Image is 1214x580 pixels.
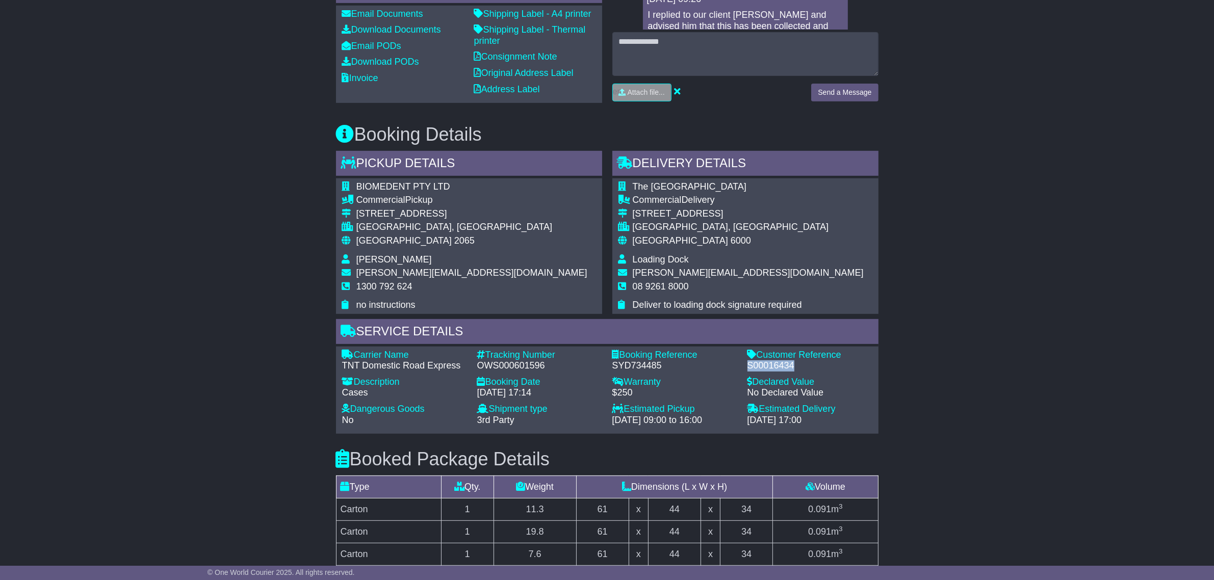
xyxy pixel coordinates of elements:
a: Shipping Label - A4 printer [474,9,591,19]
span: Loading Dock [633,254,689,265]
div: [STREET_ADDRESS] [356,208,587,220]
span: Commercial [356,195,405,205]
div: Delivery Details [612,151,879,178]
div: Shipment type [477,404,602,415]
a: Address Label [474,84,540,94]
div: Warranty [612,377,737,388]
td: m [773,543,878,565]
div: Description [342,377,467,388]
a: Consignment Note [474,51,557,62]
p: I replied to our client [PERSON_NAME] and advised him that this has been collected and ETA is 28/05. [648,10,843,43]
a: Email PODs [342,41,401,51]
span: No [342,415,354,425]
h3: Booked Package Details [336,449,879,469]
td: x [629,543,648,565]
div: OWS000601596 [477,360,602,372]
td: Type [336,476,441,498]
td: x [701,520,720,543]
div: Estimated Pickup [612,404,737,415]
span: [PERSON_NAME][EMAIL_ADDRESS][DOMAIN_NAME] [356,268,587,278]
span: [GEOGRAPHIC_DATA] [633,235,728,246]
td: x [629,498,648,520]
span: 1300 792 624 [356,281,412,292]
a: Download Documents [342,24,441,35]
span: 0.091 [808,504,831,514]
div: Booking Date [477,377,602,388]
div: SYD734485 [612,360,737,372]
td: 19.8 [494,520,576,543]
td: Weight [494,476,576,498]
span: no instructions [356,300,416,310]
a: Shipping Label - Thermal printer [474,24,586,46]
div: [DATE] 17:14 [477,387,602,399]
span: 6000 [731,235,751,246]
div: Declared Value [747,377,872,388]
td: Carton [336,498,441,520]
td: m [773,520,878,543]
sup: 3 [839,525,843,533]
td: 34 [720,520,773,543]
td: 1 [441,498,494,520]
td: Volume [773,476,878,498]
td: 11.3 [494,498,576,520]
div: Pickup Details [336,151,602,178]
td: 44 [648,498,701,520]
span: 3rd Party [477,415,514,425]
td: Qty. [441,476,494,498]
div: Cases [342,387,467,399]
div: [DATE] 17:00 [747,415,872,426]
td: 44 [648,520,701,543]
a: Invoice [342,73,378,83]
div: Booking Reference [612,350,737,361]
div: Service Details [336,319,879,347]
span: BIOMEDENT PTY LTD [356,181,450,192]
span: The [GEOGRAPHIC_DATA] [633,181,746,192]
span: 08 9261 8000 [633,281,689,292]
td: 34 [720,498,773,520]
span: Deliver to loading dock signature required [633,300,802,310]
td: 44 [648,543,701,565]
td: x [701,498,720,520]
div: Tracking Number [477,350,602,361]
sup: 3 [839,547,843,555]
div: [GEOGRAPHIC_DATA], [GEOGRAPHIC_DATA] [633,222,864,233]
td: Dimensions (L x W x H) [576,476,773,498]
div: [DATE] 09:00 to 16:00 [612,415,737,426]
a: Original Address Label [474,68,574,78]
h3: Booking Details [336,124,879,145]
td: 61 [576,498,629,520]
div: S00016434 [747,360,872,372]
div: No Declared Value [747,387,872,399]
td: 34 [720,543,773,565]
td: Carton [336,520,441,543]
div: $250 [612,387,737,399]
span: © One World Courier 2025. All rights reserved. [208,568,355,576]
td: 61 [576,543,629,565]
div: Delivery [633,195,864,206]
td: m [773,498,878,520]
a: Email Documents [342,9,423,19]
td: x [629,520,648,543]
div: Estimated Delivery [747,404,872,415]
div: [STREET_ADDRESS] [633,208,864,220]
button: Send a Message [811,84,878,101]
div: TNT Domestic Road Express [342,360,467,372]
span: [PERSON_NAME][EMAIL_ADDRESS][DOMAIN_NAME] [633,268,864,278]
span: Commercial [633,195,682,205]
td: Carton [336,543,441,565]
span: 0.091 [808,549,831,559]
td: 7.6 [494,543,576,565]
td: x [701,543,720,565]
td: 61 [576,520,629,543]
sup: 3 [839,503,843,510]
span: 0.091 [808,526,831,537]
td: 1 [441,543,494,565]
div: Dangerous Goods [342,404,467,415]
div: Carrier Name [342,350,467,361]
span: 2065 [454,235,475,246]
div: [GEOGRAPHIC_DATA], [GEOGRAPHIC_DATA] [356,222,587,233]
div: Pickup [356,195,587,206]
div: Customer Reference [747,350,872,361]
span: [GEOGRAPHIC_DATA] [356,235,452,246]
span: [PERSON_NAME] [356,254,432,265]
